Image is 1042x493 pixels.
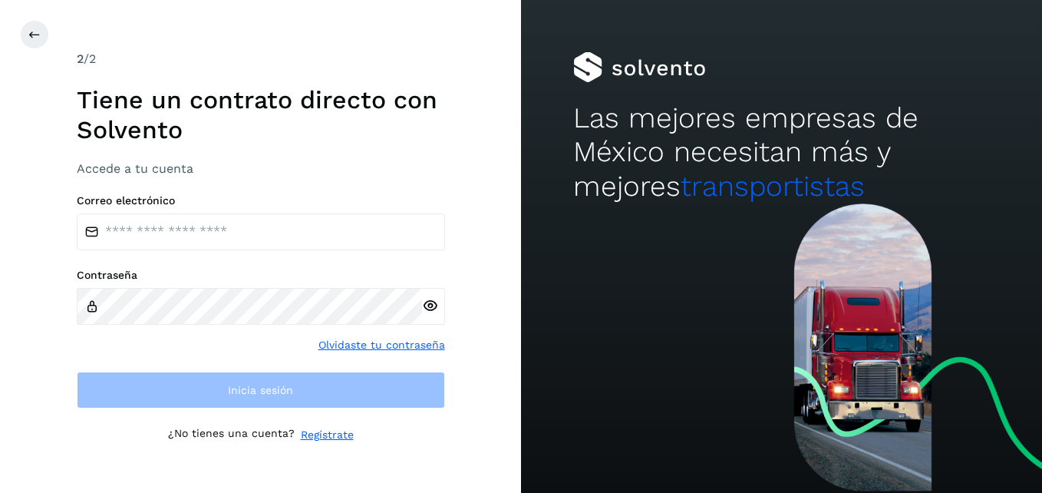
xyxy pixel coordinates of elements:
[228,385,293,395] span: Inicia sesión
[301,427,354,443] a: Regístrate
[77,269,445,282] label: Contraseña
[681,170,865,203] span: transportistas
[77,85,445,144] h1: Tiene un contrato directo con Solvento
[77,372,445,409] button: Inicia sesión
[77,51,84,66] span: 2
[168,427,295,443] p: ¿No tienes una cuenta?
[77,194,445,207] label: Correo electrónico
[77,50,445,68] div: /2
[77,161,445,176] h3: Accede a tu cuenta
[318,337,445,353] a: Olvidaste tu contraseña
[573,101,990,203] h2: Las mejores empresas de México necesitan más y mejores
